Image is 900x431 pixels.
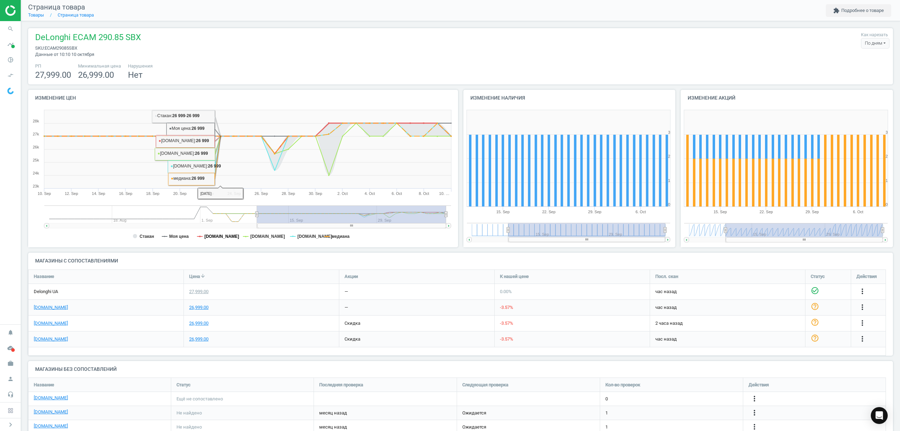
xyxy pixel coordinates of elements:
span: Цена [189,273,200,280]
i: work [4,357,17,370]
tspan: 22. Sep [200,191,214,196]
span: Ещё не сопоставлено [176,396,223,402]
tspan: 4. Oct [365,191,375,196]
span: -3.57 % [500,321,513,326]
tspan: 10. Sep [38,191,51,196]
span: РП [35,63,71,69]
tspan: 8. Oct [419,191,429,196]
button: more_vert [858,335,867,344]
span: Название [34,382,54,388]
span: Ожидается [462,424,486,430]
text: 24k [33,171,39,175]
tspan: 6. Oct [392,191,402,196]
span: месяц назад [319,424,451,430]
tspan: 16. Sep [119,191,132,196]
text: 3 [886,130,888,134]
i: more_vert [858,303,867,311]
span: ECAM29085SBX [45,45,77,51]
tspan: 29. Sep [588,210,602,214]
i: pie_chart_outlined [4,53,17,66]
text: 28k [33,119,39,123]
text: 25k [33,158,39,162]
tspan: 20. Sep [173,191,187,196]
span: -3.57 % [500,305,513,310]
button: chevron_right [2,420,19,429]
i: compare_arrows [4,69,17,82]
tspan: Стакан [140,234,154,239]
span: -3.57 % [500,336,513,342]
span: Нет [128,70,143,80]
h4: Изменение акций [681,90,893,106]
div: Open Intercom Messenger [871,407,888,424]
button: more_vert [858,319,867,328]
tspan: 6. Oct [853,210,863,214]
span: Кол-во проверок [605,382,640,388]
span: Название [34,273,54,280]
text: 0 [668,202,670,207]
i: cloud_done [4,341,17,355]
span: Следующая проверка [462,382,508,388]
i: more_vert [858,287,867,296]
span: 1 [605,410,608,416]
button: extensionПодробнее о товаре [826,4,891,17]
text: 1 [886,178,888,183]
i: help_outline [811,334,819,342]
a: Страница товара [58,12,94,18]
span: К нашей цене [500,273,529,280]
span: Статус [176,382,191,388]
span: Минимальная цена [78,63,121,69]
tspan: 28. Sep [282,191,295,196]
i: arrow_downward [200,273,206,279]
div: 26,999.00 [189,304,208,311]
span: 0.00 % [500,289,512,294]
i: help_outline [811,318,819,327]
tspan: 26. Sep [255,191,268,196]
h4: Магазины с сопоставлениями [28,253,893,269]
tspan: 15. Sep [714,210,727,214]
i: notifications [4,326,17,339]
i: more_vert [750,423,759,431]
tspan: 24. Sep [227,191,241,196]
div: По дням [861,38,889,49]
span: Посл. скан [655,273,678,280]
tspan: 6. Oct [636,210,646,214]
img: ajHJNr6hYgQAAAAASUVORK5CYII= [5,5,55,16]
a: [DOMAIN_NAME] [34,320,68,327]
tspan: 14. Sep [92,191,105,196]
tspan: 30. Sep [309,191,322,196]
span: 1 [605,424,608,430]
span: DeLonghi ECAM 290.85 SBX [35,32,141,45]
tspan: 12. Sep [65,191,78,196]
tspan: Моя цена [169,234,189,239]
text: 3 [668,130,670,134]
a: [DOMAIN_NAME] [34,423,68,429]
tspan: медиана [332,234,349,239]
button: more_vert [858,287,867,296]
div: 27,999.00 [189,289,208,295]
text: 2 [886,154,888,158]
span: Нарушения [128,63,153,69]
a: Товары [28,12,44,18]
span: Действия [856,273,877,280]
span: скидка [345,336,360,342]
span: Статус [811,273,825,280]
button: more_vert [750,408,759,418]
text: 1 [668,178,670,183]
h4: Изменение наличия [463,90,676,106]
i: check_circle_outline [811,286,819,295]
text: 26k [33,145,39,149]
button: more_vert [750,394,759,404]
tspan: 18. Sep [146,191,160,196]
span: Действия [748,382,769,388]
span: Акции [345,273,358,280]
i: help_outline [811,302,819,311]
span: Последняя проверка [319,382,363,388]
span: Страница товара [28,3,85,11]
tspan: 29. Sep [805,210,819,214]
span: 27,999.00 [35,70,71,80]
i: timeline [4,38,17,51]
span: Delonghi UA [34,289,58,295]
span: Не найдено [176,410,202,416]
